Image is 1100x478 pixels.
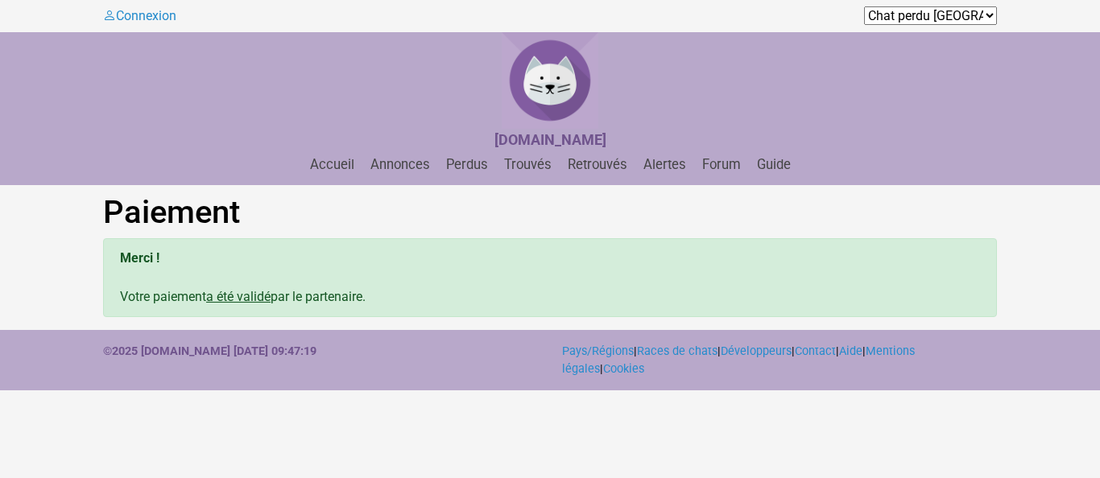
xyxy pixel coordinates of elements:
a: Races de chats [637,344,717,358]
h1: Paiement [103,193,997,232]
u: a été validé [206,289,271,304]
a: Retrouvés [561,157,634,172]
a: Aide [839,344,862,358]
a: Guide [751,157,797,172]
a: Connexion [103,8,176,23]
strong: ©2025 [DOMAIN_NAME] [DATE] 09:47:19 [103,344,316,358]
a: Alertes [637,157,693,172]
a: Accueil [304,157,361,172]
img: Chat Perdu France [502,32,598,129]
a: Trouvés [498,157,558,172]
a: Mentions légales [562,344,915,376]
div: Votre paiement par le partenaire. [103,238,997,317]
a: Cookies [603,362,644,376]
a: Pays/Régions [562,344,634,358]
a: [DOMAIN_NAME] [494,133,606,148]
strong: [DOMAIN_NAME] [494,131,606,148]
a: Développeurs [721,344,792,358]
a: Annonces [364,157,436,172]
a: Perdus [440,157,494,172]
b: Merci ! [120,250,159,266]
div: | | | | | | [550,343,1009,377]
a: Forum [696,157,747,172]
a: Contact [795,344,836,358]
